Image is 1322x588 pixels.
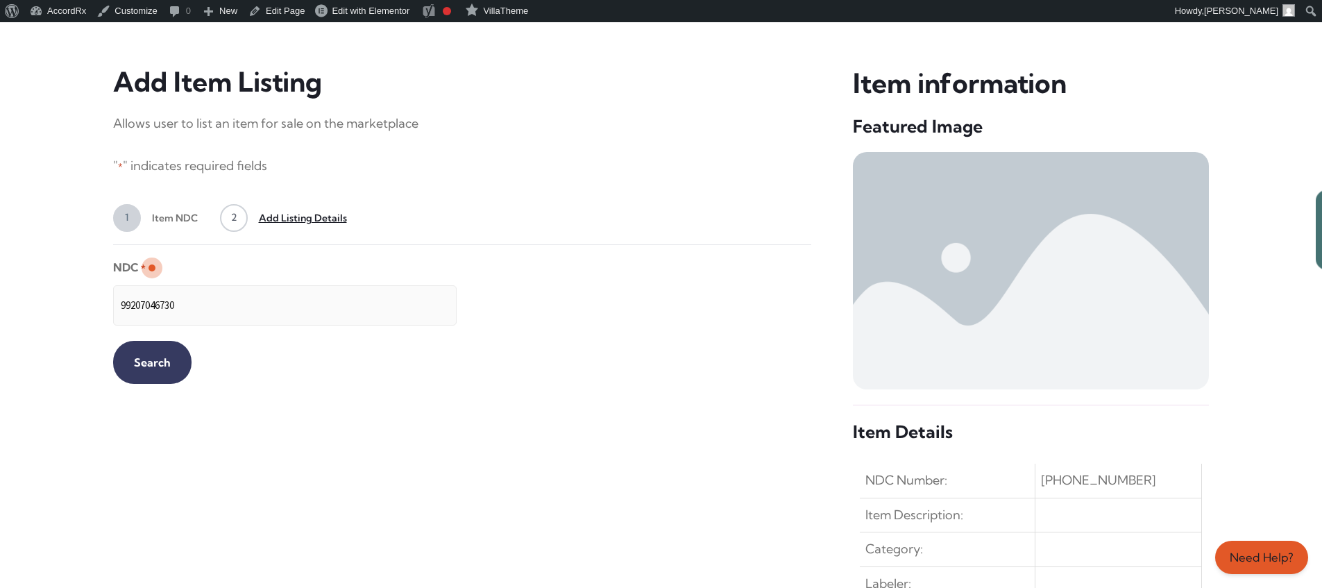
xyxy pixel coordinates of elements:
[141,204,198,232] span: Item NDC
[865,469,947,492] span: NDC Number:
[853,421,1209,444] h5: Item Details
[1041,469,1156,492] span: [PHONE_NUMBER]
[443,7,451,15] div: Focus keyphrase not set
[113,66,812,99] h3: Add Item Listing
[220,204,347,232] a: 2Add Listing Details
[113,155,812,178] p: " " indicates required fields
[113,112,812,135] p: Allows user to list an item for sale on the marketplace
[113,256,146,279] label: NDC
[1204,6,1278,16] span: [PERSON_NAME]
[113,204,141,232] span: 1
[220,204,248,232] span: 2
[332,6,409,16] span: Edit with Elementor
[248,204,347,232] span: Add Listing Details
[853,66,1209,101] h3: Item information
[853,115,1209,138] h5: Featured Image
[1215,541,1308,574] a: Need Help?
[865,504,963,526] span: Item Description:
[113,341,192,384] input: Search
[865,538,923,560] span: Category:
